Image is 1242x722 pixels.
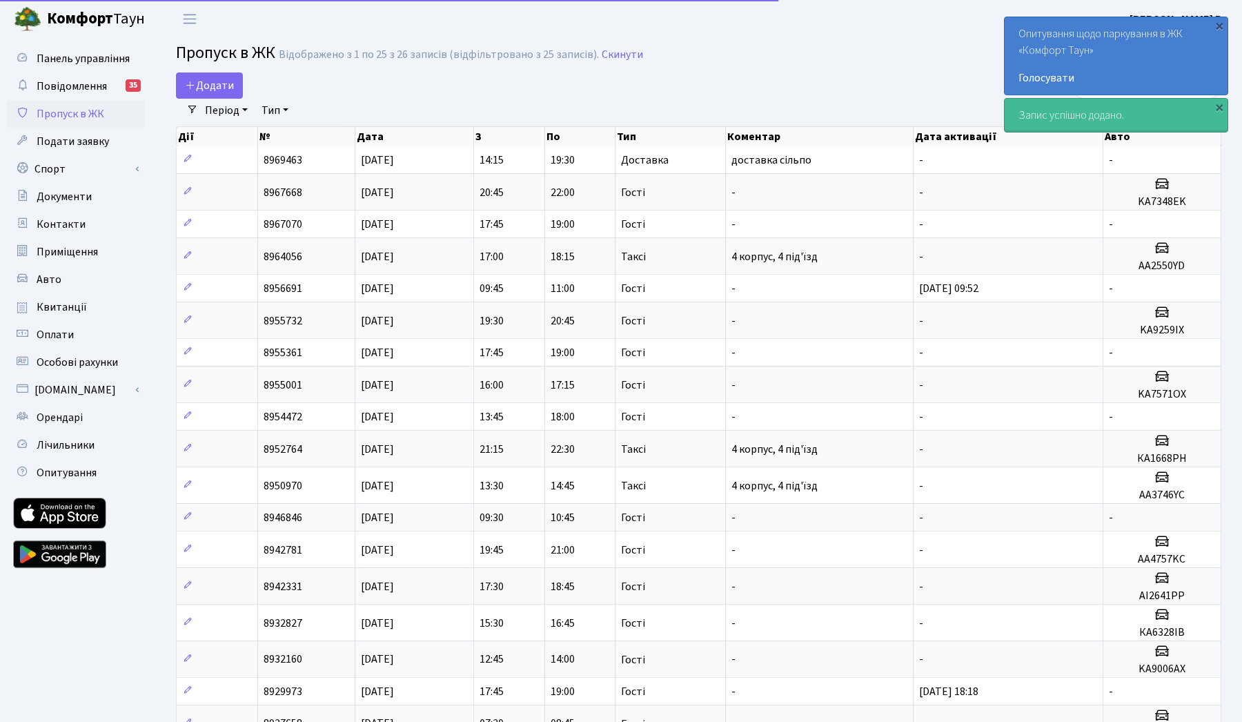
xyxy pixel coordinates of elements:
[264,616,302,631] span: 8932827
[621,380,645,391] span: Гості
[7,155,145,183] a: Спорт
[731,409,736,425] span: -
[621,219,645,230] span: Гості
[480,345,504,360] span: 17:45
[551,409,575,425] span: 18:00
[264,442,302,457] span: 8952764
[264,510,302,525] span: 8946846
[480,185,504,200] span: 20:45
[551,217,575,232] span: 19:00
[480,313,504,329] span: 19:30
[1109,388,1215,401] h5: KA7571OX
[919,217,923,232] span: -
[361,616,394,631] span: [DATE]
[919,281,978,296] span: [DATE] 09:52
[480,249,504,264] span: 17:00
[264,313,302,329] span: 8955732
[621,283,645,294] span: Гості
[621,545,645,556] span: Гості
[172,8,207,30] button: Переключити навігацію
[1005,17,1228,95] div: Опитування щодо паркування в ЖК «Комфорт Таун»
[7,321,145,349] a: Оплати
[919,510,923,525] span: -
[914,127,1103,146] th: Дата активації
[37,51,130,66] span: Панель управління
[264,409,302,425] span: 8954472
[264,217,302,232] span: 8967070
[731,510,736,525] span: -
[47,8,113,30] b: Комфорт
[621,187,645,198] span: Гості
[919,345,923,360] span: -
[264,684,302,699] span: 8929973
[480,616,504,631] span: 15:30
[37,106,104,121] span: Пропуск в ЖК
[1109,217,1113,232] span: -
[361,249,394,264] span: [DATE]
[176,41,275,65] span: Пропуск в ЖК
[731,579,736,594] span: -
[551,281,575,296] span: 11:00
[199,99,253,122] a: Період
[480,543,504,558] span: 19:45
[621,654,645,665] span: Гості
[480,442,504,457] span: 21:15
[361,313,394,329] span: [DATE]
[264,153,302,168] span: 8969463
[731,345,736,360] span: -
[919,442,923,457] span: -
[919,543,923,558] span: -
[7,376,145,404] a: [DOMAIN_NAME]
[551,345,575,360] span: 19:00
[264,345,302,360] span: 8955361
[7,211,145,238] a: Контакти
[621,155,669,166] span: Доставка
[7,72,145,100] a: Повідомлення35
[731,652,736,667] span: -
[7,183,145,211] a: Документи
[14,6,41,33] img: logo.png
[7,349,145,376] a: Особові рахунки
[1005,99,1228,132] div: Запис успішно додано.
[361,543,394,558] span: [DATE]
[480,153,504,168] span: 14:15
[551,543,575,558] span: 21:00
[621,686,645,697] span: Гості
[621,512,645,523] span: Гості
[621,618,645,629] span: Гості
[1109,589,1215,603] h5: AI2641PP
[361,684,394,699] span: [DATE]
[1109,489,1215,502] h5: АА3746YC
[480,478,504,494] span: 13:30
[361,579,394,594] span: [DATE]
[551,652,575,667] span: 14:00
[37,300,87,315] span: Квитанції
[1109,195,1215,208] h5: KA7348EK
[185,78,234,93] span: Додати
[551,510,575,525] span: 10:45
[731,185,736,200] span: -
[1130,12,1225,27] b: [PERSON_NAME] В.
[361,510,394,525] span: [DATE]
[37,272,61,287] span: Авто
[1109,553,1215,566] h5: AA4757KC
[361,442,394,457] span: [DATE]
[621,315,645,326] span: Гості
[480,684,504,699] span: 17:45
[1109,684,1113,699] span: -
[919,652,923,667] span: -
[264,185,302,200] span: 8967668
[731,616,736,631] span: -
[256,99,294,122] a: Тип
[361,409,394,425] span: [DATE]
[361,217,394,232] span: [DATE]
[545,127,615,146] th: По
[480,652,504,667] span: 12:45
[361,185,394,200] span: [DATE]
[37,438,95,453] span: Лічильники
[1109,452,1215,465] h5: КА1668РН
[7,431,145,459] a: Лічильники
[731,281,736,296] span: -
[551,442,575,457] span: 22:30
[621,251,646,262] span: Таксі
